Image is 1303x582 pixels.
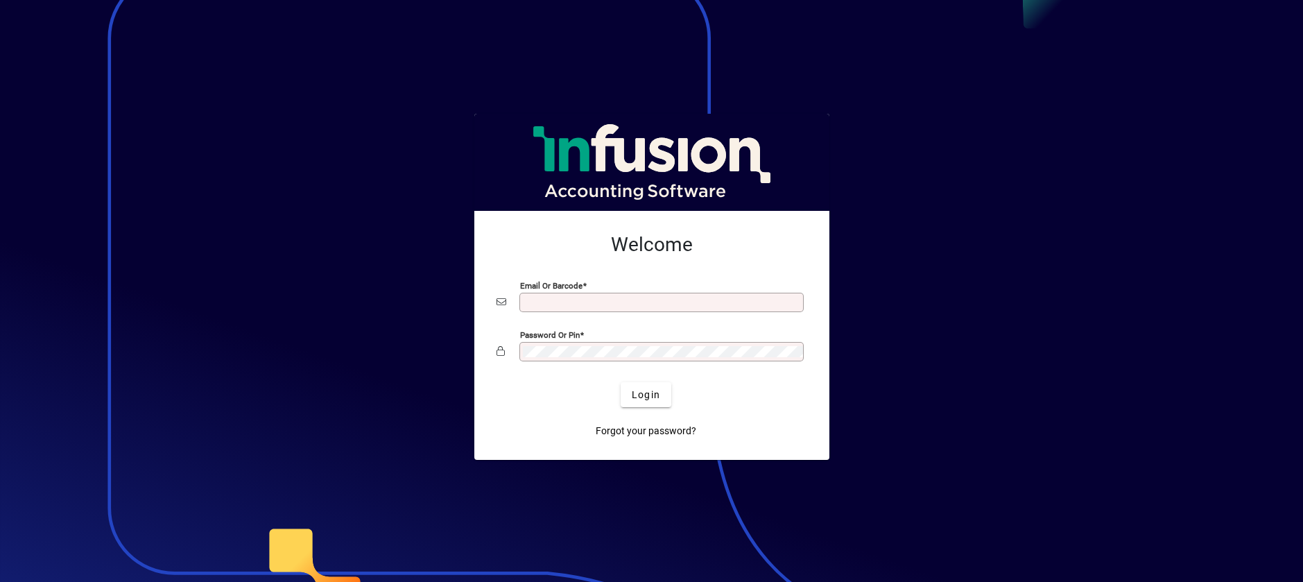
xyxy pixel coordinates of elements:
[621,382,671,407] button: Login
[497,233,807,257] h2: Welcome
[632,388,660,402] span: Login
[590,418,702,443] a: Forgot your password?
[596,424,696,438] span: Forgot your password?
[520,330,580,340] mat-label: Password or Pin
[520,281,583,291] mat-label: Email or Barcode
